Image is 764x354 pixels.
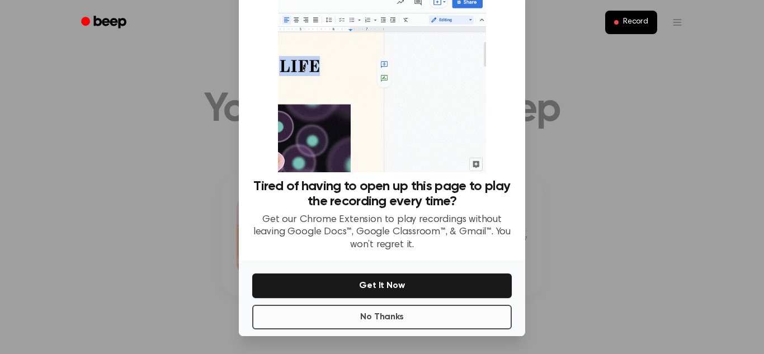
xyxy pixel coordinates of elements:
button: Record [605,11,657,34]
button: Get It Now [252,273,512,298]
a: Beep [73,12,136,34]
button: No Thanks [252,305,512,329]
button: Open menu [664,9,691,36]
h3: Tired of having to open up this page to play the recording every time? [252,179,512,209]
p: Get our Chrome Extension to play recordings without leaving Google Docs™, Google Classroom™, & Gm... [252,214,512,252]
span: Record [623,17,648,27]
